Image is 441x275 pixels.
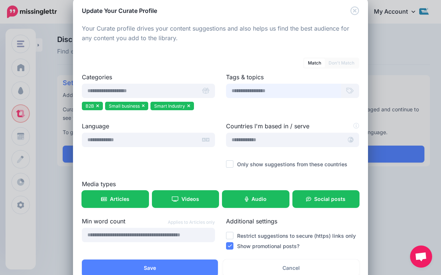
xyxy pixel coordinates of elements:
a: Videos [152,191,219,208]
h5: Update Your Curate Profile [82,6,157,15]
span: Smart Industry [154,103,185,109]
a: Articles [82,191,149,208]
label: Restrict suggestions to secure (https) links only [237,232,356,240]
a: Audio [222,191,289,208]
a: Social posts [293,191,360,208]
label: Additional settings [226,217,359,226]
span: B2B [86,103,94,109]
label: Language [82,122,215,130]
span: Videos [181,196,199,202]
span: Audio [251,196,267,202]
label: Media types [82,180,359,188]
p: Your Curate profile drives your content suggestions and also helps us find the best audience for ... [82,24,359,43]
label: Tags & topics [226,73,359,81]
span: Social posts [314,196,345,202]
label: Min word count [82,217,215,226]
label: Countries I'm based in / serve [226,122,359,130]
a: Don't Match [325,59,358,67]
span: Applies to Articles only [168,219,215,226]
span: Articles [110,196,129,202]
a: Match [304,59,325,67]
label: Categories [82,73,215,81]
button: Close [350,6,359,15]
span: Small business [109,103,140,109]
label: Only show suggestions from these countries [237,160,347,168]
label: Show promotional posts? [237,242,299,250]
